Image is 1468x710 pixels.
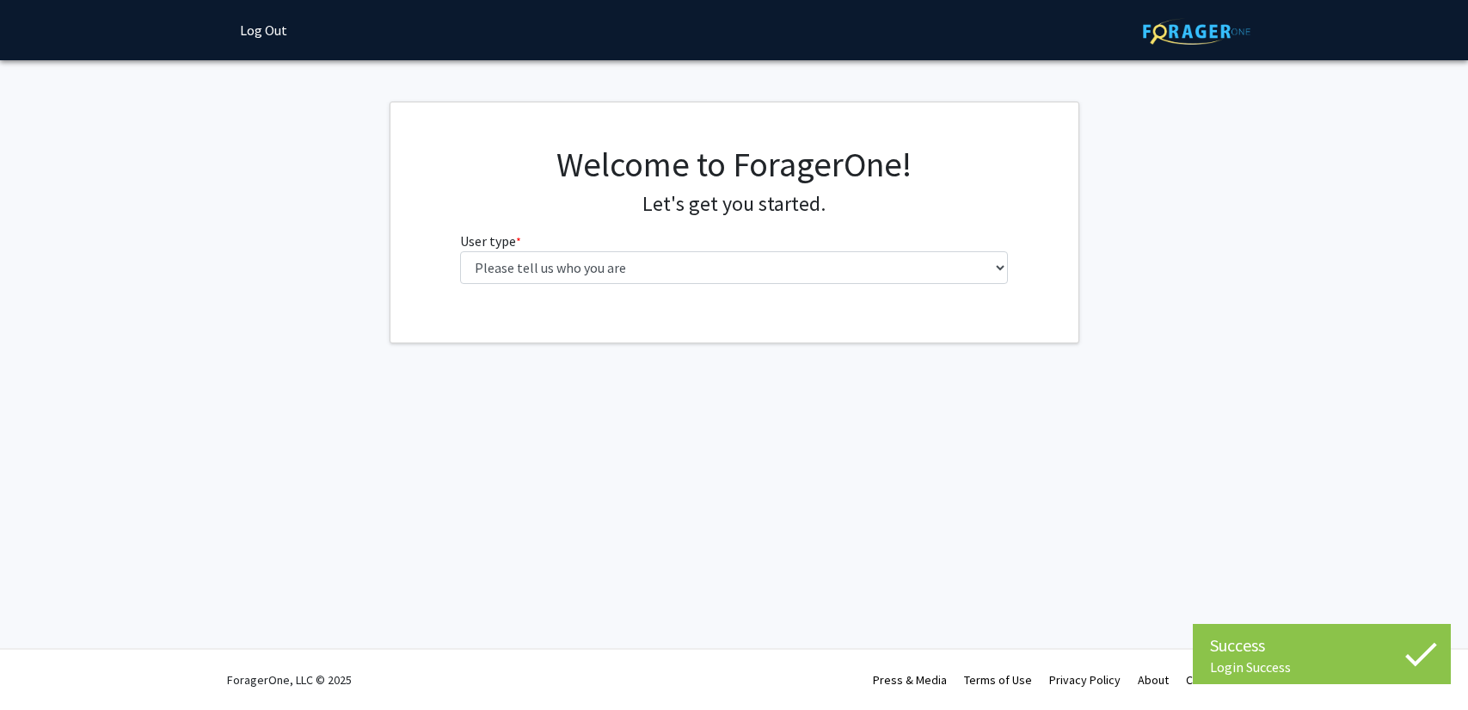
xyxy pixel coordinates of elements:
[1186,672,1242,688] a: Contact Us
[1138,672,1169,688] a: About
[1210,658,1434,676] div: Login Success
[873,672,947,688] a: Press & Media
[1210,633,1434,658] div: Success
[460,144,1008,185] h1: Welcome to ForagerOne!
[1049,672,1121,688] a: Privacy Policy
[227,650,352,710] div: ForagerOne, LLC © 2025
[964,672,1032,688] a: Terms of Use
[460,192,1008,217] h4: Let's get you started.
[460,231,521,251] label: User type
[1143,18,1250,45] img: ForagerOne Logo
